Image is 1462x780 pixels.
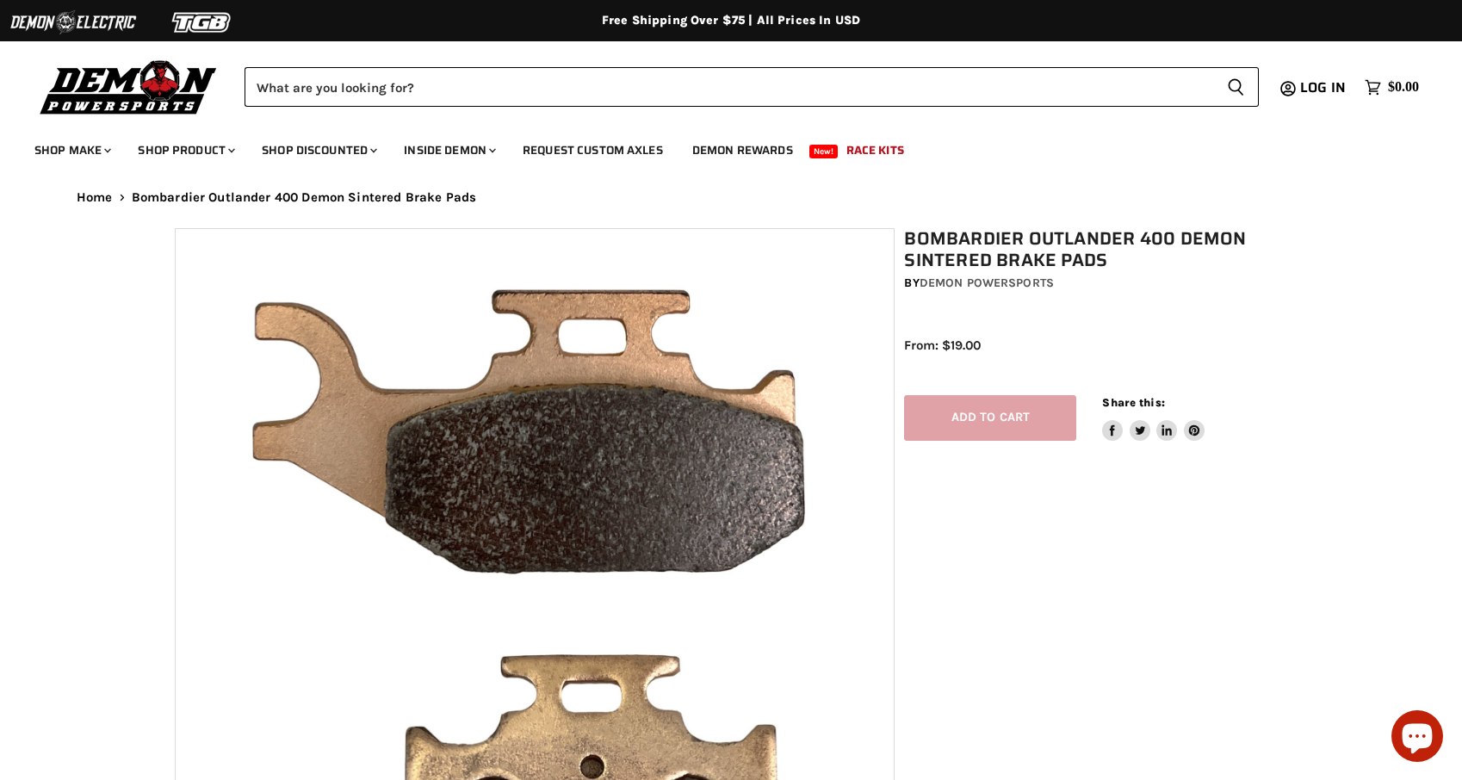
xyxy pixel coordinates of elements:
[1102,396,1164,409] span: Share this:
[904,228,1297,271] h1: Bombardier Outlander 400 Demon Sintered Brake Pads
[510,133,676,168] a: Request Custom Axles
[9,6,138,39] img: Demon Electric Logo 2
[1213,67,1259,107] button: Search
[22,133,121,168] a: Shop Make
[904,274,1297,293] div: by
[138,6,267,39] img: TGB Logo 2
[22,126,1415,168] ul: Main menu
[904,337,981,353] span: From: $19.00
[132,190,477,205] span: Bombardier Outlander 400 Demon Sintered Brake Pads
[77,190,113,205] a: Home
[34,56,223,117] img: Demon Powersports
[1388,79,1419,96] span: $0.00
[1356,75,1428,100] a: $0.00
[809,145,839,158] span: New!
[249,133,387,168] a: Shop Discounted
[125,133,245,168] a: Shop Product
[391,133,506,168] a: Inside Demon
[1300,77,1346,98] span: Log in
[1292,80,1356,96] a: Log in
[679,133,806,168] a: Demon Rewards
[42,13,1420,28] div: Free Shipping Over $75 | All Prices In USD
[1102,395,1205,441] aside: Share this:
[42,190,1420,205] nav: Breadcrumbs
[833,133,917,168] a: Race Kits
[245,67,1259,107] form: Product
[245,67,1213,107] input: Search
[920,275,1054,290] a: Demon Powersports
[1386,710,1448,766] inbox-online-store-chat: Shopify online store chat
